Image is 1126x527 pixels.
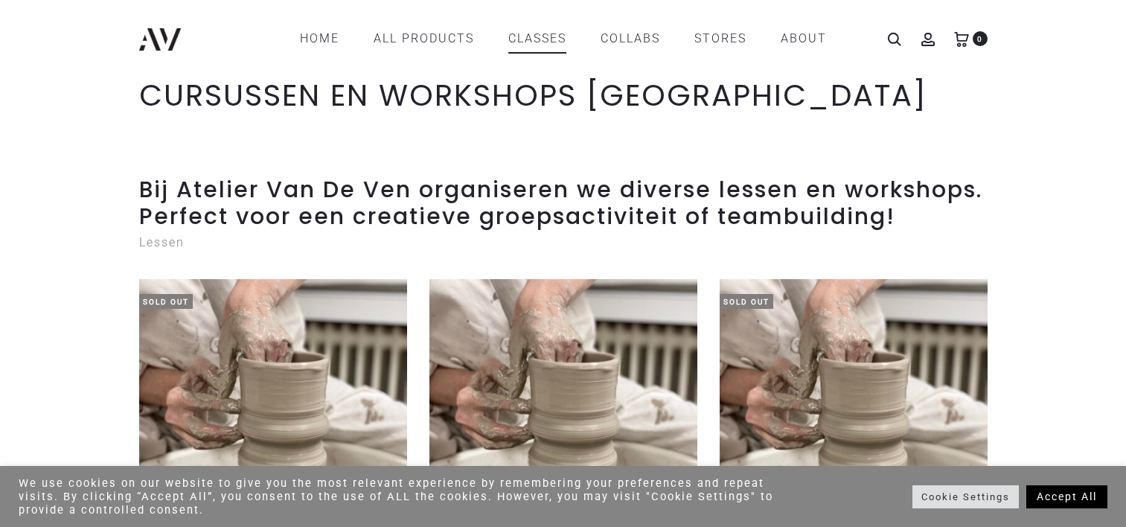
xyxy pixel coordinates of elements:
[601,26,660,51] a: COLLABS
[954,31,969,45] a: 0
[781,26,827,51] a: ABOUT
[139,294,193,309] span: Sold Out
[374,26,474,51] a: All products
[19,476,781,517] div: We use cookies on our website to give you the most relevant experience by remembering your prefer...
[694,26,746,51] a: STORES
[139,230,988,255] p: Lessen
[973,31,988,46] span: 0
[139,77,988,113] h1: CURSUSSEN EN WORKSHOPS [GEOGRAPHIC_DATA]
[300,26,339,51] a: Home
[1026,485,1107,508] a: Accept All
[720,294,773,309] span: Sold Out
[912,485,1019,508] a: Cookie Settings
[139,176,988,230] h2: Bij Atelier Van De Ven organiseren we diverse lessen en workshops. Perfect voor een creatieve gro...
[508,26,566,51] a: CLASSES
